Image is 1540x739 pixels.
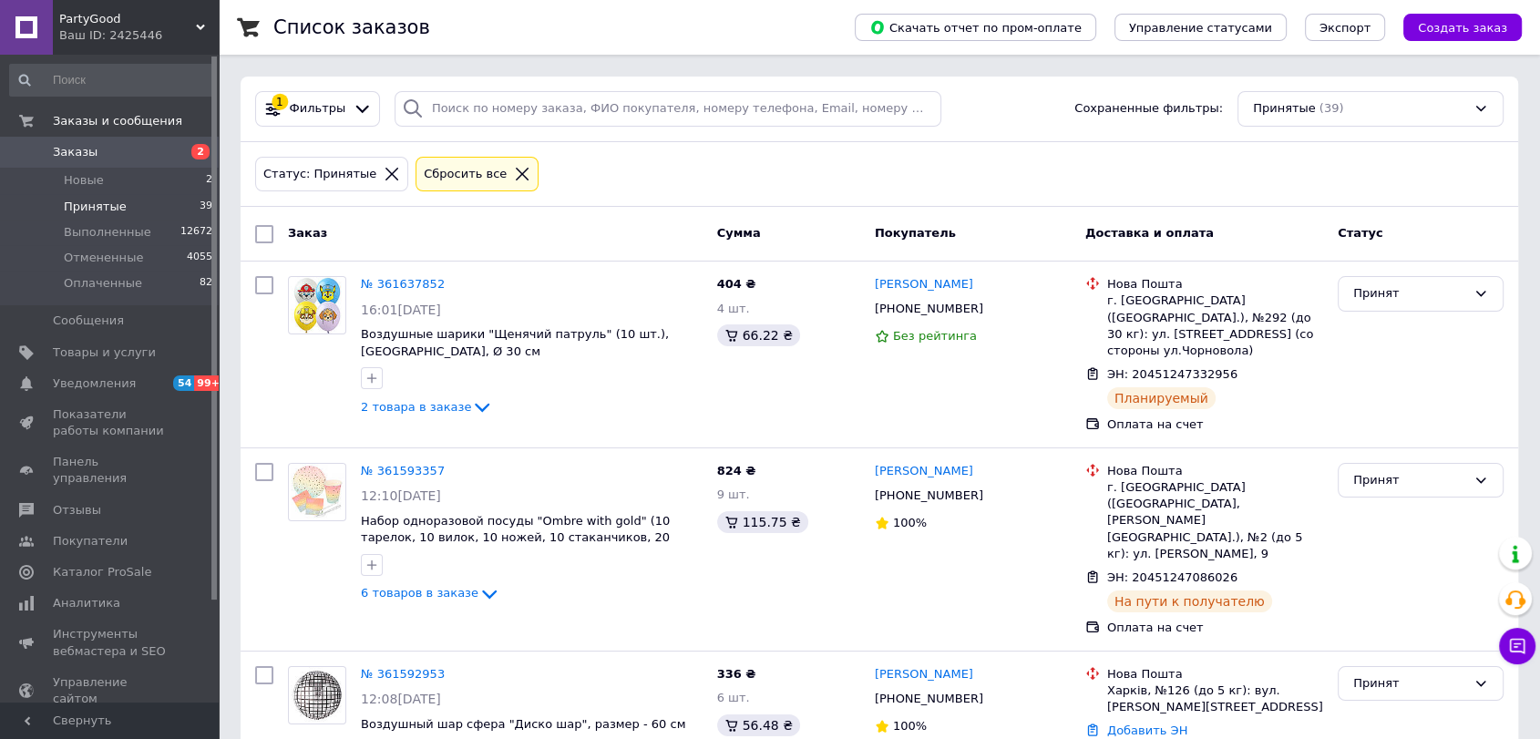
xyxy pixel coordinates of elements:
div: Принят [1353,471,1466,490]
span: 336 ₴ [717,667,756,681]
span: Скачать отчет по пром-оплате [869,19,1082,36]
span: Инструменты вебмастера и SEO [53,626,169,659]
div: 115.75 ₴ [717,511,808,533]
span: 12:10[DATE] [361,488,441,503]
span: Экспорт [1319,21,1371,35]
span: 39 [200,199,212,215]
button: Создать заказ [1403,14,1522,41]
span: 12:08[DATE] [361,692,441,706]
div: Ваш ID: 2425446 [59,27,219,44]
div: г. [GEOGRAPHIC_DATA] ([GEOGRAPHIC_DATA].), №292 (до 30 кг): ул. [STREET_ADDRESS] (со стороны ул.Ч... [1107,293,1323,359]
button: Скачать отчет по пром-оплате [855,14,1096,41]
a: № 361593357 [361,464,445,477]
span: Отзывы [53,502,101,518]
span: Покупатель [875,226,956,240]
span: 100% [893,516,927,529]
div: Нова Пошта [1107,276,1323,293]
span: Сумма [717,226,761,240]
span: Отмененные [64,250,143,266]
span: 4 шт. [717,302,750,315]
div: Оплата на счет [1107,620,1323,636]
span: Фильтры [290,100,346,118]
div: Сбросить все [420,165,510,184]
span: (39) [1319,101,1344,115]
a: Набор одноразовой посуды "Ombre with gold" (10 тарелок, 10 вилок, 10 ножей, 10 стаканчиков, 20 са... [361,514,670,561]
div: [PHONE_NUMBER] [871,297,987,321]
span: Покупатели [53,533,128,549]
span: Оплаченные [64,275,142,292]
span: 99+ [194,375,224,391]
a: [PERSON_NAME] [875,276,973,293]
img: Фото товару [291,464,344,520]
span: 9 шт. [717,488,750,501]
span: 2 [206,172,212,189]
div: 66.22 ₴ [717,324,800,346]
div: Нова Пошта [1107,666,1323,683]
span: Каталог ProSale [53,564,151,580]
span: 16:01[DATE] [361,303,441,317]
button: Экспорт [1305,14,1385,41]
img: Фото товару [291,277,344,334]
span: Доставка и оплата [1085,226,1214,240]
div: г. [GEOGRAPHIC_DATA] ([GEOGRAPHIC_DATA], [PERSON_NAME][GEOGRAPHIC_DATA].), №2 (до 5 кг): ул. [PER... [1107,479,1323,562]
button: Управление статусами [1114,14,1287,41]
img: Фото товару [291,667,344,724]
a: № 361637852 [361,277,445,291]
a: Воздушный шар сфера "Диско шар", размер - 60 см [361,717,685,731]
span: Создать заказ [1418,21,1507,35]
div: Принят [1353,674,1466,693]
input: Поиск [9,64,214,97]
div: Нова Пошта [1107,463,1323,479]
span: Панель управления [53,454,169,487]
span: Сохраненные фильтры: [1074,100,1223,118]
span: Выполненные [64,224,151,241]
span: 824 ₴ [717,464,756,477]
span: Аналитика [53,595,120,611]
span: 6 товаров в заказе [361,586,478,600]
span: 2 товара в заказе [361,400,471,414]
span: 6 шт. [717,691,750,704]
button: Чат с покупателем [1499,628,1535,664]
div: 56.48 ₴ [717,714,800,736]
span: 82 [200,275,212,292]
a: 6 товаров в заказе [361,586,500,600]
span: 4055 [187,250,212,266]
span: Товары и услуги [53,344,156,361]
span: Принятые [1253,100,1316,118]
div: Планируемый [1107,387,1216,409]
span: 2 [191,144,210,159]
span: Статус [1338,226,1383,240]
span: Принятые [64,199,127,215]
div: Статус: Принятые [260,165,380,184]
h1: Список заказов [273,16,430,38]
div: Оплата на счет [1107,416,1323,433]
span: Заказы [53,144,98,160]
span: Показатели работы компании [53,406,169,439]
span: Новые [64,172,104,189]
div: [PHONE_NUMBER] [871,484,987,508]
span: ЭН: 20451247086026 [1107,570,1237,584]
span: ЭН: 20451247332956 [1107,367,1237,381]
a: Добавить ЭН [1107,724,1187,737]
span: Уведомления [53,375,136,392]
span: 404 ₴ [717,277,756,291]
a: Воздушные шарики "Щенячий патруль" (10 шт.), [GEOGRAPHIC_DATA], Ø 30 см [361,327,669,358]
a: Создать заказ [1385,20,1522,34]
a: № 361592953 [361,667,445,681]
span: PartyGood [59,11,196,27]
div: 1 [272,94,288,110]
span: Сообщения [53,313,124,329]
span: Заказ [288,226,327,240]
div: Харків, №126 (до 5 кг): вул. [PERSON_NAME][STREET_ADDRESS] [1107,683,1323,715]
span: 12672 [180,224,212,241]
a: 2 товара в заказе [361,400,493,414]
input: Поиск по номеру заказа, ФИО покупателя, номеру телефона, Email, номеру накладной [395,91,941,127]
span: Управление сайтом [53,674,169,707]
div: На пути к получателю [1107,590,1272,612]
span: Заказы и сообщения [53,113,182,129]
span: Без рейтинга [893,329,977,343]
a: Фото товару [288,463,346,521]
